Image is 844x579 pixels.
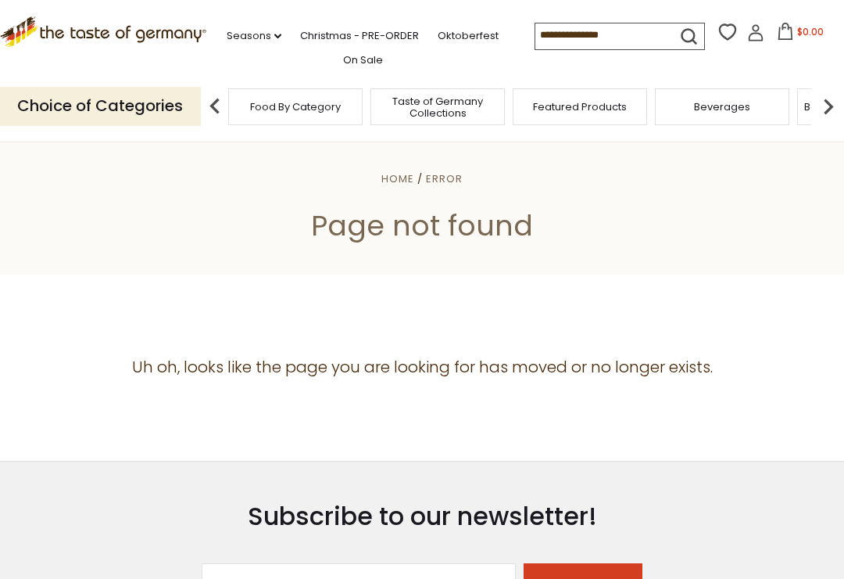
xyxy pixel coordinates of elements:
[343,52,383,69] a: On Sale
[533,101,627,113] a: Featured Products
[300,27,419,45] a: Christmas - PRE-ORDER
[767,23,834,46] button: $0.00
[381,171,414,186] a: Home
[12,358,832,377] h4: Uh oh, looks like the page you are looking for has moved or no longer exists.
[813,91,844,122] img: next arrow
[48,208,796,243] h1: Page not found
[199,91,231,122] img: previous arrow
[202,501,642,532] h3: Subscribe to our newsletter!
[375,95,500,119] a: Taste of Germany Collections
[227,27,281,45] a: Seasons
[438,27,499,45] a: Oktoberfest
[797,25,824,38] span: $0.00
[426,171,463,186] a: Error
[694,101,750,113] a: Beverages
[250,101,341,113] a: Food By Category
